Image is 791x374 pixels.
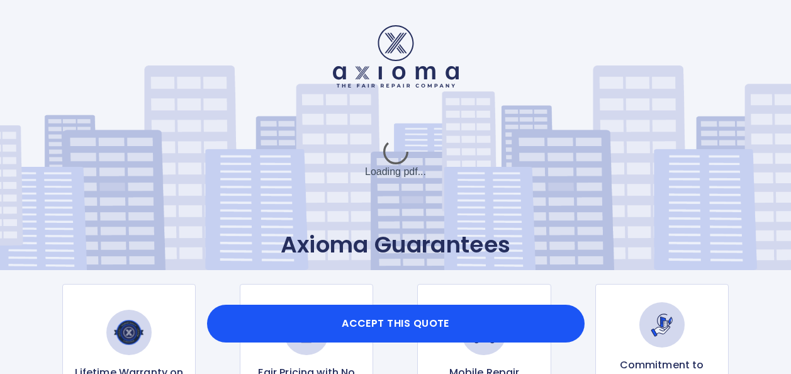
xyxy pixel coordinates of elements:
[301,128,490,191] div: Loading pdf...
[639,302,685,348] img: Commitment to Environmental Sustainability
[207,305,585,343] button: Accept this Quote
[333,25,459,88] img: Logo
[106,310,152,355] img: Lifetime Warranty on Repairs
[15,231,776,259] p: Axioma Guarantees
